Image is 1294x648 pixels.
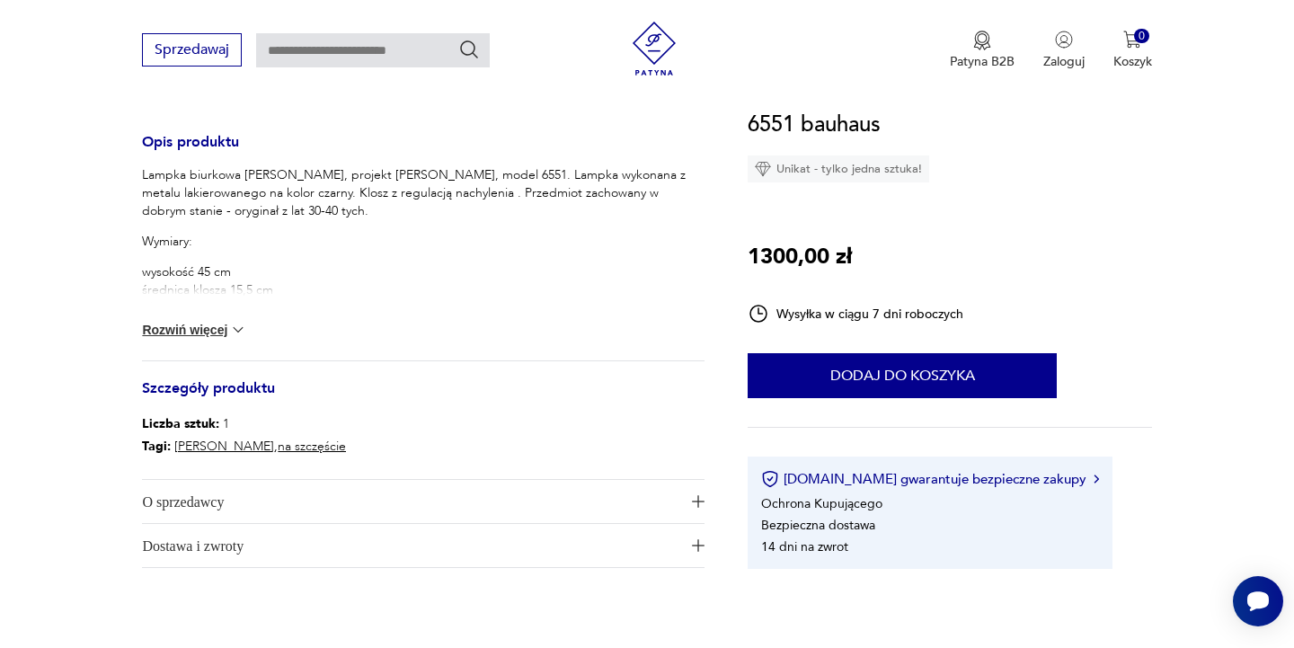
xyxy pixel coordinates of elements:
div: Wysyłka w ciągu 7 dni roboczych [748,303,963,324]
img: Ikona medalu [973,31,991,50]
p: 1300,00 zł [748,240,852,274]
h1: Lampka biurkowa [PERSON_NAME] 6551 bauhaus [748,74,1151,142]
li: Ochrona Kupującego [761,494,882,511]
button: Patyna B2B [950,31,1015,70]
img: chevron down [229,321,247,339]
img: Ikonka użytkownika [1055,31,1073,49]
p: Lampka biurkowa [PERSON_NAME], projekt [PERSON_NAME], model 6551. Lampka wykonana z metalu lakier... [142,166,705,220]
button: Dodaj do koszyka [748,353,1057,398]
a: Sprzedawaj [142,45,242,58]
a: Ikona medaluPatyna B2B [950,31,1015,70]
div: Unikat - tylko jedna sztuka! [748,155,929,182]
li: 14 dni na zwrot [761,537,848,555]
a: na szczęście [278,438,346,455]
button: [DOMAIN_NAME] gwarantuje bezpieczne zakupy [761,470,1098,488]
li: Bezpieczna dostawa [761,516,875,533]
div: 0 [1134,29,1149,44]
p: Patyna B2B [950,53,1015,70]
button: Szukaj [458,39,480,60]
p: Zaloguj [1043,53,1085,70]
button: 0Koszyk [1113,31,1152,70]
a: [PERSON_NAME] [174,438,274,455]
p: wysokość 45 cm średnica klosza 15,5 cm długość przewodu 200 cm [142,263,705,317]
button: Sprzedawaj [142,33,242,67]
button: Rozwiń więcej [142,321,246,339]
span: O sprzedawcy [142,480,679,523]
span: Dostawa i zwroty [142,524,679,567]
b: Tagi: [142,438,171,455]
p: , [142,435,346,457]
img: Patyna - sklep z meblami i dekoracjami vintage [627,22,681,75]
button: Zaloguj [1043,31,1085,70]
img: Ikona certyfikatu [761,470,779,488]
h3: Opis produktu [142,137,705,166]
h3: Szczegóły produktu [142,383,705,413]
img: Ikona plusa [692,495,705,508]
p: 1 [142,413,346,435]
iframe: Smartsupp widget button [1233,576,1283,626]
button: Ikona plusaO sprzedawcy [142,480,705,523]
img: Ikona koszyka [1123,31,1141,49]
p: Wymiary: [142,233,705,251]
button: Ikona plusaDostawa i zwroty [142,524,705,567]
p: Koszyk [1113,53,1152,70]
img: Ikona plusa [692,539,705,552]
b: Liczba sztuk: [142,415,219,432]
img: Ikona diamentu [755,161,771,177]
img: Ikona strzałki w prawo [1094,475,1099,484]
